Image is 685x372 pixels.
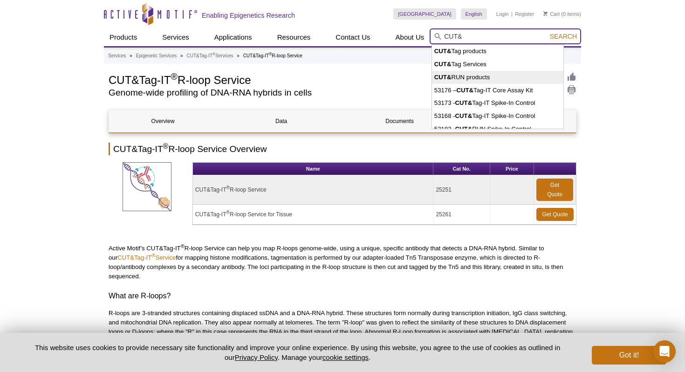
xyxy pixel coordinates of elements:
sup: ® [269,52,272,56]
sup: ® [151,253,155,258]
input: Keyword, Cat. No. [430,28,581,44]
a: [GEOGRAPHIC_DATA] [393,8,456,20]
strong: CUT& [455,112,473,119]
li: » [237,53,240,58]
li: (0 items) [543,8,581,20]
h3: What are R-loops? [109,290,576,302]
a: CUT&Tag-IT®Services [186,52,233,60]
td: CUT&Tag-IT R-loop Service for Tissue [193,205,434,225]
a: CUT&Tag-IT®Service [117,254,176,261]
h2: Genome-wide profiling of DNA-RNA hybrids in cells [109,89,532,97]
strong: CUT& [455,99,473,106]
a: Services [157,28,195,46]
a: Get Quote [536,208,574,221]
h2: Enabling Epigenetics Research [202,11,295,20]
sup: ® [181,243,185,249]
a: Login [496,11,509,17]
li: Tag products [432,45,563,58]
li: 53176 – Tag-IT Core Assay Kit [432,84,563,97]
span: Search [550,33,577,40]
a: Get Quote [536,179,573,201]
a: Epigenetic Services [136,52,177,60]
img: Single-Cell Multiome Service [123,162,171,211]
a: English [461,8,487,20]
li: 53168 - Tag-IT Spike-In Control [432,110,563,123]
li: | [511,8,513,20]
a: Cart [543,11,560,17]
a: Data [227,110,335,132]
sup: ® [212,52,215,56]
sup: ® [226,185,230,190]
p: This website uses cookies to provide necessary site functionality and improve your online experie... [19,343,576,362]
th: Price [490,163,534,175]
a: Privacy Policy [235,353,278,361]
li: 53173 - Tag-IT Spike-In Control [432,96,563,110]
td: 25261 [433,205,490,225]
li: Tag Services [432,58,563,71]
p: R-loops are 3-stranded structures containing displaced ssDNA and a DNA-RNA hybrid. These structur... [109,309,576,355]
li: RUN products [432,71,563,84]
th: Cat No. [433,163,490,175]
p: Active Motif’s CUT&Tag-IT R-loop Service can help you map R-loops genome-wide, using a unique, sp... [109,244,576,281]
li: CUT&Tag-IT R-loop Service [243,53,302,58]
td: 25251 [433,175,490,205]
li: 53183 - RUN Spike-In Control [432,123,563,136]
li: » [130,53,132,58]
button: Search [547,32,580,41]
li: » [180,53,183,58]
sup: ® [226,210,230,215]
sup: ® [171,71,178,82]
a: Overview [109,110,217,132]
sup: ® [163,142,169,150]
a: Contact Us [330,28,376,46]
h2: CUT&Tag-IT R-loop Service Overview [109,143,576,155]
a: About Us [390,28,430,46]
strong: CUT& [434,48,452,55]
a: Resources [272,28,316,46]
td: CUT&Tag-IT R-loop Service [193,175,434,205]
div: Open Intercom Messenger [653,340,676,363]
h1: CUT&Tag-IT R-loop Service [109,72,532,86]
a: Services [108,52,126,60]
strong: CUT& [456,87,473,94]
button: Got it! [592,346,666,365]
a: Register [515,11,534,17]
a: Applications [209,28,258,46]
strong: CUT& [434,61,452,68]
strong: CUT& [455,125,473,132]
strong: CUT& [434,74,452,81]
img: Your Cart [543,11,548,16]
a: Documents [346,110,453,132]
th: Name [193,163,434,175]
a: Products [104,28,143,46]
button: cookie settings [322,353,369,361]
